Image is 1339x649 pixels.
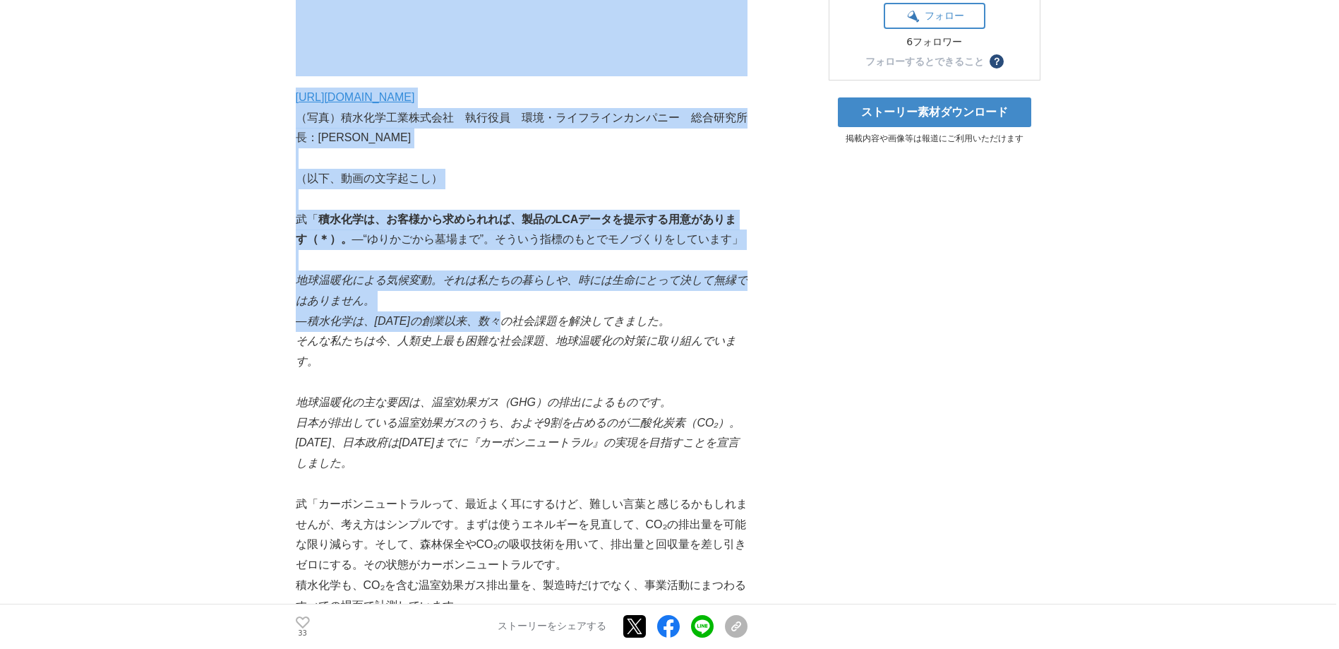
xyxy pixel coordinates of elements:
p: ― [296,311,747,332]
p: （写真）積水化学工業株式会社 執行役員 環境・ライフラインカンパニー 総合研究所長：[PERSON_NAME] [296,108,747,149]
em: 地球温暖化による気候変動。それは私たちの暮らしや、時には生命にとって決して無縁ではありません。 [296,274,747,306]
em: 日本が排出している温室効果ガスのうち、およそ9割を占めるのが二酸化炭素（CO₂）。 [296,417,741,429]
p: 積水化学も、CO₂を含む温室効果ガス排出量を、製造時だけでなく、事業活動にまつわるすべての場面で計測しています」 [296,576,747,617]
em: 積水化学は、[DATE]の創業以来、数々の社会課題を解決してきました。 [307,315,670,327]
div: 6フォロワー [884,36,985,49]
em: 地球温暖化の主な要因は、温室効果ガス（GHG）の排出によるものです。 [296,396,671,408]
button: フォロー [884,3,985,29]
p: 33 [296,630,310,637]
strong: 積水化学は、お客様から求められれば、製品のLCAデータを提示する用意があります（＊）。 [296,213,737,246]
p: （以下、動画の文字起こし） [296,169,747,189]
a: ストーリー素材ダウンロード [838,97,1031,127]
span: ？ [992,56,1002,66]
button: ？ [990,54,1004,69]
em: [DATE]、日本政府は[DATE]までに『カーボンニュートラル』の実現を目指すことを宣言しました。 [296,436,740,469]
p: 掲載内容や画像等は報道にご利用いただけます [829,133,1040,145]
p: 武「カーボンニュートラルって、最近よく耳にするけど、難しい言葉と感じるかもしれませんが、考え方はシンプルです。まずは使うエネルギーを見直して、CO₂の排出量を可能な限り減らす。そして、森林保全や... [296,494,747,576]
a: [URL][DOMAIN_NAME] [296,91,415,103]
em: そんな私たちは今、人類史上最も困難な社会課題、地球温暖化の対策に取り組んでいます。 [296,335,736,367]
div: フォローするとできること [865,56,984,66]
p: 武「 ―“ゆりかごから墓場まで”。そういう指標のもとでモノづくりをしています」 [296,210,747,251]
p: ストーリーをシェアする [498,621,606,633]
